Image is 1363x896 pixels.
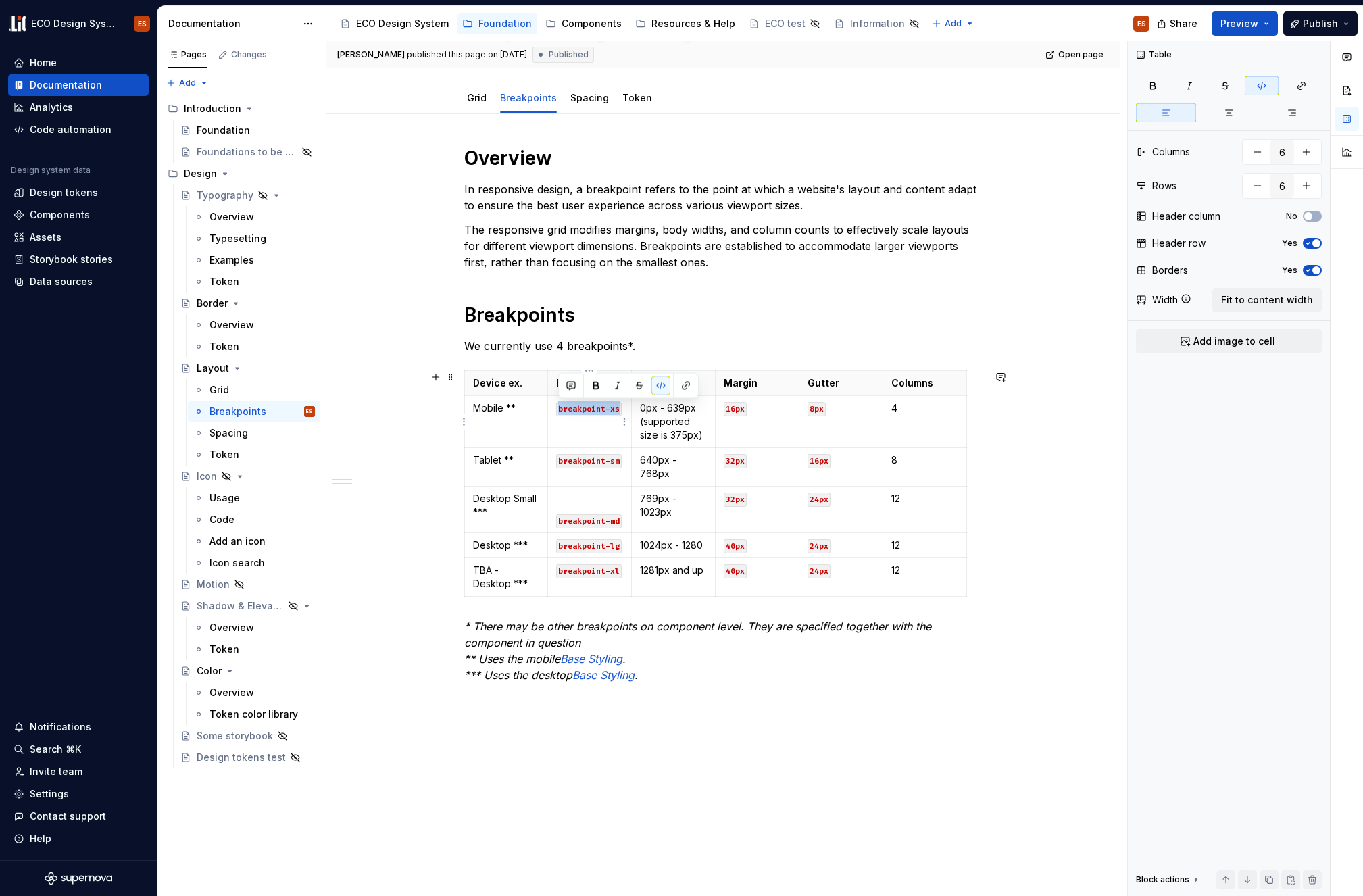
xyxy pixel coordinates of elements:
div: Usage [209,491,240,505]
div: Grid [462,83,492,111]
div: Grid [209,383,229,397]
div: Some storybook [197,729,273,743]
a: Motion [175,574,320,595]
code: breakpoint-xl [556,564,622,578]
a: Token [188,336,320,357]
p: In responsive design, a breakpoint refers to the point at which a website's layout and content ad... [464,181,983,214]
div: Design system data [11,165,91,176]
em: . [622,652,626,666]
a: Token [188,639,320,660]
button: Add [928,14,978,33]
span: Published [549,49,589,60]
p: 640px - 768px [640,453,707,480]
div: Block actions [1136,874,1189,885]
div: Token [209,448,239,462]
div: Motion [197,578,230,591]
div: Typesetting [209,232,266,245]
p: 12 [891,492,958,505]
code: breakpoint-md [556,514,622,528]
button: Preview [1212,11,1278,36]
div: Icon search [209,556,265,570]
a: Components [8,204,149,226]
a: Token [188,271,320,293]
a: Base Styling [572,668,635,682]
div: Examples [209,253,254,267]
button: Search ⌘K [8,739,149,760]
span: [PERSON_NAME] [337,49,405,60]
div: Components [30,208,90,222]
a: Token color library [188,703,320,725]
p: Range [640,376,707,390]
code: 8px [808,402,826,416]
div: Columns [1152,145,1190,159]
span: Open page [1058,49,1104,60]
div: Contact support [30,810,106,823]
a: Invite team [8,761,149,782]
div: Settings [30,787,69,801]
div: Invite team [30,765,82,778]
button: ECO Design SystemES [3,9,154,38]
code: breakpoint-lg [556,539,622,553]
a: Overview [188,682,320,703]
div: Documentation [168,17,296,30]
a: Components [540,13,627,34]
em: *** Uses the desktop [464,668,572,682]
div: Spacing [565,83,614,111]
a: Layout [175,357,320,379]
code: 32px [724,454,747,468]
div: Token color library [209,707,298,721]
span: Share [1170,17,1197,30]
div: Assets [30,230,61,244]
code: 24px [808,564,831,578]
div: Block actions [1136,870,1201,889]
div: ES [306,405,313,418]
div: Overview [209,686,254,699]
div: Typography [197,189,253,202]
span: Publish [1303,17,1338,30]
div: ECO test [765,17,806,30]
img: f0abbffb-d71d-4d32-b858-d34959bbcc23.png [9,16,26,32]
a: Foundation [457,13,537,34]
span: Add [945,18,962,29]
a: Design tokens [8,182,149,203]
div: Color [197,664,222,678]
a: Documentation [8,74,149,96]
a: Some storybook [175,725,320,747]
p: 769px - 1023px [640,492,707,519]
p: The responsive grid modifies margins, body widths, and column counts to effectively scale layouts... [464,222,983,270]
p: Desktop Small *** [473,492,540,519]
div: Data sources [30,275,93,289]
a: ECO test [743,13,826,34]
a: Icon [175,466,320,487]
a: Overview [188,314,320,336]
p: We currently use 4 breakpoints*. [464,338,983,354]
em: * There may be other breakpoints on component level. They are specified together with the compone... [464,620,935,649]
div: Foundation [478,17,532,30]
a: Information [828,13,925,34]
div: Header column [1152,209,1220,223]
a: Open page [1041,45,1110,64]
div: Design [162,163,320,184]
a: Usage [188,487,320,509]
a: Home [8,52,149,74]
button: Share [1150,11,1206,36]
div: Changes [231,49,267,60]
p: 12 [891,539,958,552]
a: Examples [188,249,320,271]
p: 4 [891,401,958,415]
div: published this page on [DATE] [407,49,527,60]
span: Preview [1220,17,1258,30]
a: Resources & Help [630,13,741,34]
a: Token [188,444,320,466]
p: Breakpoint [556,376,623,390]
div: Components [562,17,622,30]
div: Token [209,643,239,656]
p: TBA - Desktop *** [473,564,540,591]
p: Gutter [808,376,874,390]
a: Overview [188,206,320,228]
code: 24px [808,539,831,553]
a: Breakpoints [500,92,557,103]
button: Add [162,74,213,93]
a: Design tokens test [175,747,320,768]
a: Data sources [8,271,149,293]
